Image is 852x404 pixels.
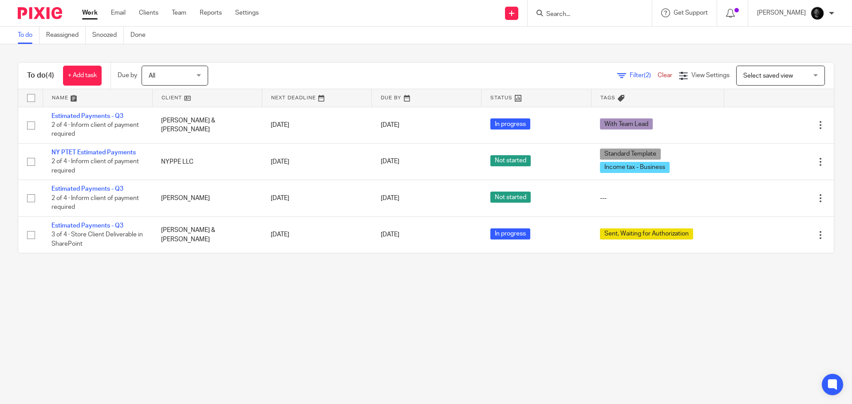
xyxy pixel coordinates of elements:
[118,71,137,80] p: Due by
[149,73,155,79] span: All
[490,228,530,239] span: In progress
[111,8,126,17] a: Email
[51,159,139,174] span: 2 of 4 · Inform client of payment required
[600,194,715,203] div: ---
[545,11,625,19] input: Search
[152,143,262,180] td: NYPPE LLC
[82,8,98,17] a: Work
[600,118,653,129] span: With Team Lead
[18,27,39,44] a: To do
[600,149,661,160] span: Standard Template
[490,155,531,166] span: Not started
[51,122,139,137] span: 2 of 4 · Inform client of payment required
[490,192,531,203] span: Not started
[262,180,371,216] td: [DATE]
[51,113,123,119] a: Estimated Payments - Q3
[262,143,371,180] td: [DATE]
[600,162,670,173] span: Income tax - Business
[674,10,708,16] span: Get Support
[381,232,399,238] span: [DATE]
[381,122,399,128] span: [DATE]
[51,186,123,192] a: Estimated Payments - Q3
[152,180,262,216] td: [PERSON_NAME]
[262,216,371,253] td: [DATE]
[18,7,62,19] img: Pixie
[600,228,693,239] span: Sent, Waiting for Authorization
[262,107,371,143] td: [DATE]
[757,8,806,17] p: [PERSON_NAME]
[381,195,399,201] span: [DATE]
[630,72,658,78] span: Filter
[644,72,651,78] span: (2)
[51,223,123,229] a: Estimated Payments - Q3
[381,159,399,165] span: [DATE]
[92,27,124,44] a: Snoozed
[63,66,102,86] a: + Add task
[46,27,86,44] a: Reassigned
[658,72,672,78] a: Clear
[490,118,530,129] span: In progress
[152,216,262,253] td: [PERSON_NAME] & [PERSON_NAME]
[130,27,152,44] a: Done
[51,149,136,156] a: NY PTET Estimated Payments
[600,95,615,100] span: Tags
[51,195,139,211] span: 2 of 4 · Inform client of payment required
[27,71,54,80] h1: To do
[235,8,259,17] a: Settings
[46,72,54,79] span: (4)
[139,8,158,17] a: Clients
[51,231,143,247] span: 3 of 4 · Store Client Deliverable in SharePoint
[691,72,730,78] span: View Settings
[200,8,222,17] a: Reports
[810,6,824,20] img: Chris.jpg
[743,73,793,79] span: Select saved view
[172,8,186,17] a: Team
[152,107,262,143] td: [PERSON_NAME] & [PERSON_NAME]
